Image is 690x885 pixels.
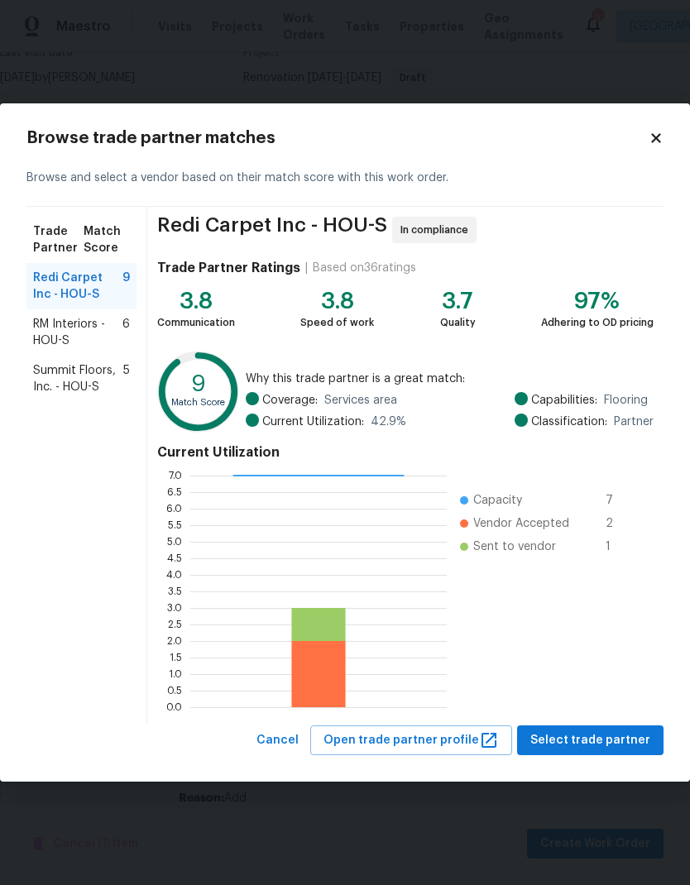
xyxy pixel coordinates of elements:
span: Redi Carpet Inc - HOU-S [157,217,387,243]
text: 3.0 [167,602,182,612]
button: Select trade partner [517,725,664,756]
text: 5.0 [167,536,182,546]
div: 97% [541,293,654,309]
span: RM Interiors - HOU-S [33,316,122,349]
span: 7 [606,492,632,509]
span: 6 [122,316,130,349]
span: Select trade partner [530,730,650,751]
text: Match Score [171,398,225,407]
span: Vendor Accepted [473,515,569,532]
span: Why this trade partner is a great match: [246,371,654,387]
span: Services area [324,392,397,409]
div: 3.8 [300,293,374,309]
span: Summit Floors, Inc. - HOU-S [33,362,123,395]
text: 4.5 [167,553,182,562]
text: 6.5 [167,486,182,496]
span: 2 [606,515,632,532]
div: Adhering to OD pricing [541,314,654,331]
text: 7.0 [169,470,182,480]
text: 1.0 [169,668,182,678]
span: Match Score [84,223,130,256]
text: 2.5 [168,619,182,629]
button: Open trade partner profile [310,725,512,756]
span: Open trade partner profile [323,730,499,751]
span: Capabilities: [531,392,597,409]
text: 6.0 [166,503,182,513]
h4: Current Utilization [157,444,654,461]
h2: Browse trade partner matches [26,130,649,146]
span: 9 [122,270,130,303]
div: | [300,260,313,276]
text: 3.5 [168,586,182,596]
text: 4.0 [166,569,182,579]
span: 42.9 % [371,414,406,430]
span: Sent to vendor [473,538,556,555]
span: Classification: [531,414,607,430]
span: Current Utilization: [262,414,364,430]
div: Speed of work [300,314,374,331]
div: Communication [157,314,235,331]
span: Partner [614,414,654,430]
span: Capacity [473,492,522,509]
div: 3.8 [157,293,235,309]
text: 9 [191,373,205,395]
div: 3.7 [440,293,476,309]
text: 0.0 [166,701,182,711]
span: In compliance [400,222,475,238]
text: 1.5 [170,652,182,662]
text: 5.5 [168,519,182,529]
div: Based on 36 ratings [313,260,416,276]
button: Cancel [250,725,305,756]
div: Browse and select a vendor based on their match score with this work order. [26,150,664,207]
span: 1 [606,538,632,555]
h4: Trade Partner Ratings [157,260,300,276]
text: 2.0 [167,635,182,645]
span: Redi Carpet Inc - HOU-S [33,270,122,303]
span: Trade Partner [33,223,84,256]
span: Coverage: [262,392,318,409]
div: Quality [440,314,476,331]
span: 5 [123,362,130,395]
span: Cancel [256,730,299,751]
text: 0.5 [167,685,182,695]
span: Flooring [604,392,648,409]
